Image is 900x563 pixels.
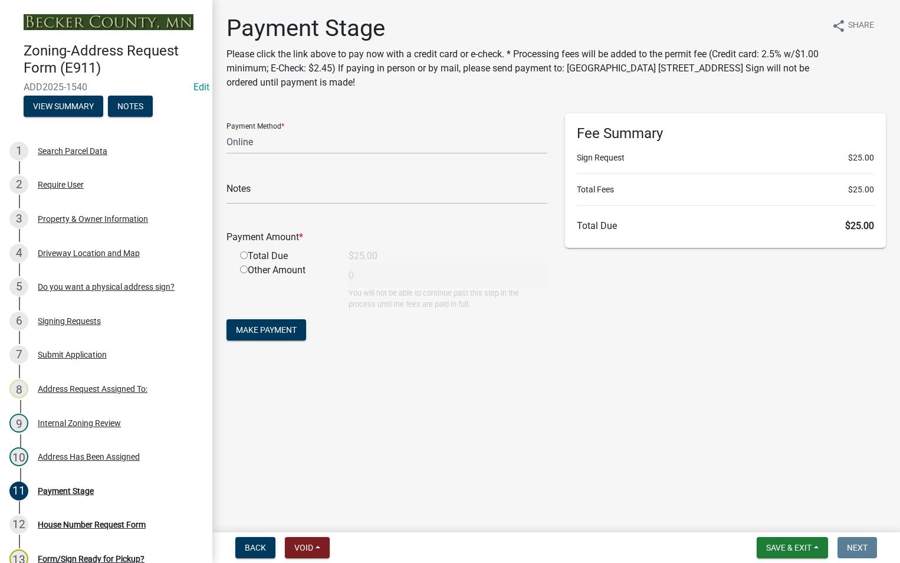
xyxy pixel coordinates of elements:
div: 11 [9,482,28,500]
p: Please click the link above to pay now with a credit card or e-check. * Processing fees will be a... [226,47,822,90]
button: Save & Exit [757,537,828,558]
div: 9 [9,414,28,433]
div: Do you want a physical address sign? [38,283,175,291]
div: 3 [9,210,28,228]
h6: Fee Summary [577,125,874,142]
span: $25.00 [845,220,874,231]
div: Address Has Been Assigned [38,453,140,461]
a: Edit [193,81,209,93]
span: ADD2025-1540 [24,81,189,93]
div: Form/Sign Ready for Pickup? [38,555,144,563]
div: Search Parcel Data [38,147,107,155]
div: 7 [9,345,28,364]
span: Back [245,543,266,552]
li: Total Fees [577,184,874,196]
span: $25.00 [848,184,874,196]
button: Make Payment [226,319,306,341]
div: Internal Zoning Review [38,419,121,427]
span: Save & Exit [766,543,812,552]
div: 10 [9,447,28,466]
button: Notes [108,96,153,117]
button: shareShare [822,14,883,37]
button: View Summary [24,96,103,117]
div: Signing Requests [38,317,101,325]
div: Submit Application [38,351,107,359]
div: Address Request Assigned To: [38,385,147,393]
span: $25.00 [848,152,874,164]
span: Share [848,19,874,33]
button: Back [235,537,275,558]
div: House Number Request Form [38,521,146,529]
span: Void [294,543,313,552]
h6: Total Due [577,220,874,231]
div: Payment Stage [38,487,94,495]
div: Require User [38,181,84,189]
wm-modal-confirm: Summary [24,102,103,112]
wm-modal-confirm: Notes [108,102,153,112]
span: Make Payment [236,325,297,335]
span: Next [847,543,868,552]
div: 5 [9,277,28,296]
i: share [832,19,846,33]
button: Void [285,537,330,558]
div: Other Amount [231,263,340,310]
h4: Zoning-Address Request Form (E911) [24,42,203,77]
div: Payment Amount [218,230,556,244]
div: 1 [9,142,28,161]
div: 6 [9,312,28,330]
div: 4 [9,244,28,263]
wm-modal-confirm: Edit Application Number [193,81,209,93]
li: Sign Request [577,152,874,164]
h1: Payment Stage [226,14,822,42]
div: Property & Owner Information [38,215,148,223]
img: Becker County, Minnesota [24,14,193,30]
div: 12 [9,515,28,534]
div: Driveway Location and Map [38,249,140,257]
div: 2 [9,175,28,194]
div: Total Due [231,249,340,263]
button: Next [837,537,877,558]
div: 8 [9,379,28,398]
